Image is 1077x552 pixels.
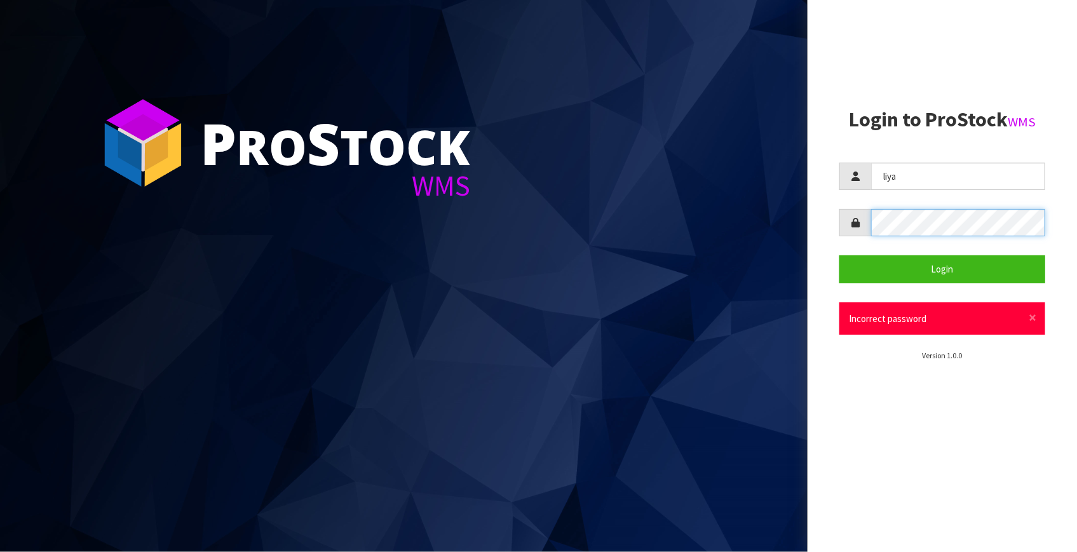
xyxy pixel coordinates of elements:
[200,172,470,200] div: WMS
[849,313,926,325] span: Incorrect password
[1008,114,1036,130] small: WMS
[200,104,236,182] span: P
[200,114,470,172] div: ro tock
[923,351,963,360] small: Version 1.0.0
[1029,309,1036,326] span: ×
[839,109,1045,131] h2: Login to ProStock
[95,95,191,191] img: ProStock Cube
[871,163,1045,190] input: Username
[839,255,1045,283] button: Login
[307,104,340,182] span: S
